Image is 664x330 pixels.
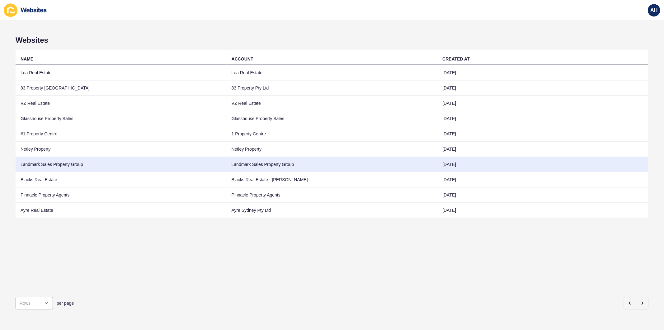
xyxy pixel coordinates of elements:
td: VZ Real Estate [227,96,438,111]
td: 83 Property Pty Ltd [227,80,438,96]
td: [DATE] [437,142,648,157]
td: Netley Property [227,142,438,157]
td: Landmark Sales Property Group [16,157,227,172]
h1: Websites [16,36,648,45]
td: [DATE] [437,157,648,172]
div: ACCOUNT [232,56,253,62]
td: Blacks Real Estate - [PERSON_NAME] [227,172,438,187]
td: Ayre Sydney Pty Ltd [227,203,438,218]
td: Netley Property [16,142,227,157]
td: [DATE] [437,80,648,96]
td: [DATE] [437,203,648,218]
td: Lea Real Estate [16,65,227,80]
div: NAME [21,56,33,62]
td: [DATE] [437,172,648,187]
td: [DATE] [437,96,648,111]
span: AH [650,7,657,13]
td: Blacks Real Estate [16,172,227,187]
div: open menu [16,297,53,309]
td: Lea Real Estate [227,65,438,80]
td: Glasshouse Property Sales [227,111,438,126]
td: VZ Real Estate [16,96,227,111]
td: [DATE] [437,126,648,142]
td: 83 Property [GEOGRAPHIC_DATA] [16,80,227,96]
td: 1 Property Centre [227,126,438,142]
td: [DATE] [437,111,648,126]
td: Pinnacle Property Agents [16,187,227,203]
td: Landmark Sales Property Group [227,157,438,172]
span: per page [57,300,74,306]
td: [DATE] [437,187,648,203]
div: CREATED AT [442,56,470,62]
td: #1 Property Centre [16,126,227,142]
td: Ayre Real Estate [16,203,227,218]
td: Pinnacle Property Agents [227,187,438,203]
td: Glasshouse Property Sales [16,111,227,126]
td: [DATE] [437,65,648,80]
